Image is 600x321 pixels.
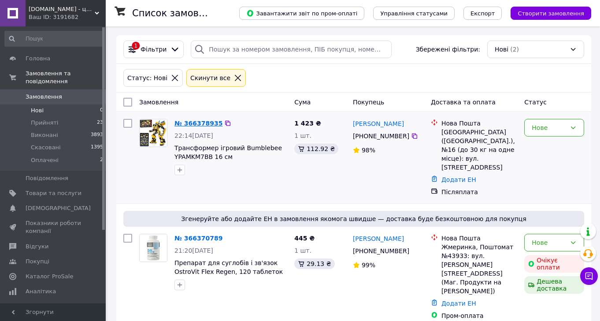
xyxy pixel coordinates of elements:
[26,303,81,318] span: Інструменти веб-майстра та SEO
[31,131,58,139] span: Виконані
[140,234,167,262] img: Фото товару
[91,144,103,151] span: 1395
[239,7,364,20] button: Завантажити звіт по пром-оплаті
[126,73,169,83] div: Статус: Нові
[294,258,334,269] div: 29.13 ₴
[189,73,232,83] div: Cкинути все
[495,45,508,54] span: Нові
[100,156,103,164] span: 2
[463,7,502,20] button: Експорт
[441,188,517,196] div: Післяплата
[294,235,315,242] span: 445 ₴
[373,7,455,20] button: Управління статусами
[141,45,167,54] span: Фільтри
[353,99,384,106] span: Покупець
[470,10,495,17] span: Експорт
[441,128,517,172] div: [GEOGRAPHIC_DATA] ([GEOGRAPHIC_DATA].), №16 (до 30 кг на одне місце): вул. [STREET_ADDRESS]
[518,10,584,17] span: Створити замовлення
[524,255,584,273] div: Очікує оплати
[532,123,566,133] div: Нове
[139,99,178,106] span: Замовлення
[294,247,311,254] span: 1 шт.
[26,204,91,212] span: [DEMOGRAPHIC_DATA]
[431,99,496,106] span: Доставка та оплата
[294,144,338,154] div: 112.92 ₴
[4,31,104,47] input: Пошук
[26,55,50,63] span: Головна
[26,288,56,295] span: Аналітика
[416,45,480,54] span: Збережені фільтри:
[139,234,167,262] a: Фото товару
[510,46,519,53] span: (2)
[26,189,81,197] span: Товари та послуги
[132,8,222,18] h1: Список замовлень
[174,132,213,139] span: 22:14[DATE]
[91,131,103,139] span: 3893
[580,267,598,285] button: Чат з покупцем
[294,99,311,106] span: Cума
[294,132,311,139] span: 1 шт.
[29,13,106,21] div: Ваш ID: 3191682
[26,174,68,182] span: Повідомлення
[441,234,517,243] div: Нова Пошта
[191,41,392,58] input: Пошук за номером замовлення, ПІБ покупця, номером телефону, Email, номером накладної
[441,300,476,307] a: Додати ЕН
[26,93,62,101] span: Замовлення
[441,119,517,128] div: Нова Пошта
[441,311,517,320] div: Пром-оплата
[362,147,375,154] span: 98%
[26,273,73,280] span: Каталог ProSale
[362,262,375,269] span: 99%
[26,70,106,85] span: Замовлення та повідомлення
[441,243,517,295] div: Жмеринка, Поштомат №43933: вул. [PERSON_NAME][STREET_ADDRESS] (Маг. Продукти на [PERSON_NAME])
[294,120,321,127] span: 1 423 ₴
[502,9,591,16] a: Створити замовлення
[127,214,581,223] span: Згенеруйте або додайте ЕН в замовлення якомога швидше — доставка буде безкоштовною для покупця
[31,107,44,114] span: Нові
[26,243,48,251] span: Відгуки
[26,219,81,235] span: Показники роботи компанії
[524,276,584,294] div: Дешева доставка
[511,7,591,20] button: Створити замовлення
[29,5,95,13] span: Tehnomagaz.com.ua - це передовий інтернет-магазин, спеціалізуючийся на продажу техніки
[441,176,476,183] a: Додати ЕН
[26,258,49,266] span: Покупці
[31,144,61,151] span: Скасовані
[174,247,213,254] span: 21:20[DATE]
[31,119,58,127] span: Прийняті
[174,259,283,275] a: Препарат для суглобів і зв'язок OstroVit Flex Regen, 120 таблеток
[351,245,411,257] div: [PHONE_NUMBER]
[353,234,404,243] a: [PERSON_NAME]
[380,10,448,17] span: Управління статусами
[532,238,566,247] div: Нове
[31,156,59,164] span: Оплачені
[524,99,547,106] span: Статус
[139,119,167,147] a: Фото товару
[174,235,222,242] a: № 366370789
[246,9,357,17] span: Завантажити звіт по пром-оплаті
[97,119,103,127] span: 23
[351,130,411,142] div: [PHONE_NUMBER]
[140,119,167,147] img: Фото товару
[174,120,222,127] a: № 366378935
[100,107,103,114] span: 0
[174,144,282,160] a: Трансформер ігровий Bumblebee YPAMKM7BB 16 см
[353,119,404,128] a: [PERSON_NAME]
